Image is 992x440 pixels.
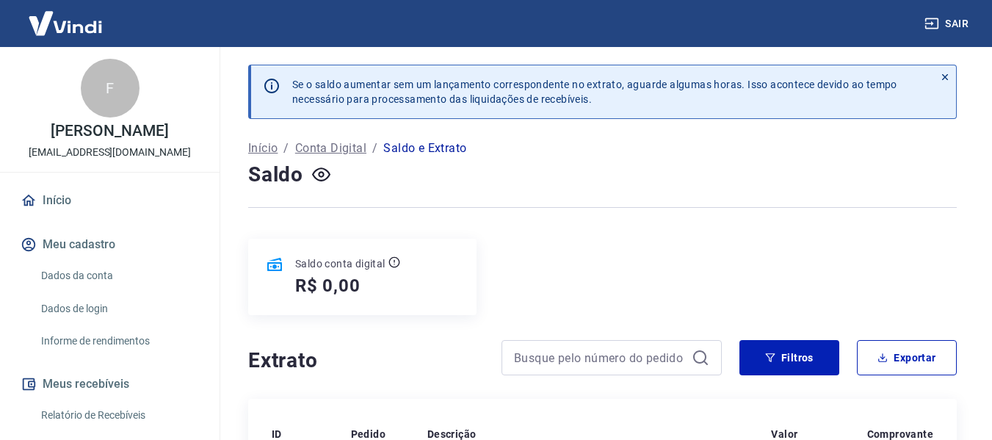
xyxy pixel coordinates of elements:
button: Exportar [857,340,957,375]
p: / [283,140,289,157]
a: Dados de login [35,294,202,324]
button: Meu cadastro [18,228,202,261]
input: Busque pelo número do pedido [514,347,686,369]
img: Vindi [18,1,113,46]
a: Dados da conta [35,261,202,291]
h5: R$ 0,00 [295,274,361,297]
div: F [81,59,140,118]
button: Meus recebíveis [18,368,202,400]
h4: Extrato [248,346,484,375]
p: / [372,140,377,157]
a: Informe de rendimentos [35,326,202,356]
p: Saldo conta digital [295,256,385,271]
button: Filtros [739,340,839,375]
p: Se o saldo aumentar sem um lançamento correspondente no extrato, aguarde algumas horas. Isso acon... [292,77,897,107]
a: Conta Digital [295,140,366,157]
p: [EMAIL_ADDRESS][DOMAIN_NAME] [29,145,191,160]
a: Início [248,140,278,157]
button: Sair [922,10,974,37]
p: Saldo e Extrato [383,140,466,157]
p: [PERSON_NAME] [51,123,168,139]
a: Início [18,184,202,217]
a: Relatório de Recebíveis [35,400,202,430]
h4: Saldo [248,160,303,190]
